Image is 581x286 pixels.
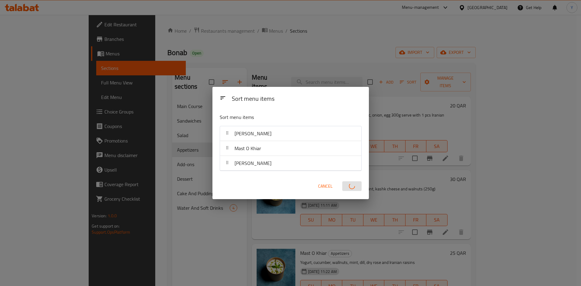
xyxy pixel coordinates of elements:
[235,129,271,138] span: [PERSON_NAME]
[220,156,361,171] div: [PERSON_NAME]
[235,144,261,153] span: Mast O Khiar
[220,141,361,156] div: Mast O Khiar
[220,126,361,141] div: [PERSON_NAME]
[235,159,271,168] span: [PERSON_NAME]
[229,92,364,106] div: Sort menu items
[316,181,335,192] button: Cancel
[220,113,332,121] p: Sort menu items
[318,182,333,190] span: Cancel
